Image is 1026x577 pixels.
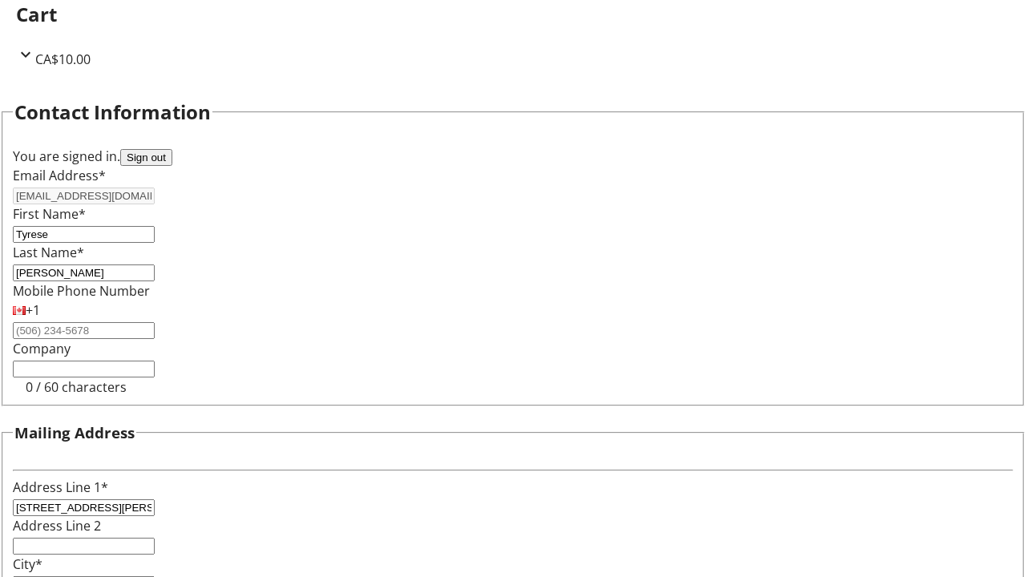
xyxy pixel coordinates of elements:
label: Email Address* [13,167,106,184]
label: City* [13,555,42,573]
span: CA$10.00 [35,50,91,68]
input: Address [13,499,155,516]
label: Address Line 2 [13,517,101,535]
input: (506) 234-5678 [13,322,155,339]
label: First Name* [13,205,86,223]
tr-character-limit: 0 / 60 characters [26,378,127,396]
label: Last Name* [13,244,84,261]
h2: Contact Information [14,98,211,127]
label: Mobile Phone Number [13,282,150,300]
label: Address Line 1* [13,478,108,496]
label: Company [13,340,71,357]
button: Sign out [120,149,172,166]
div: You are signed in. [13,147,1013,166]
h3: Mailing Address [14,422,135,444]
